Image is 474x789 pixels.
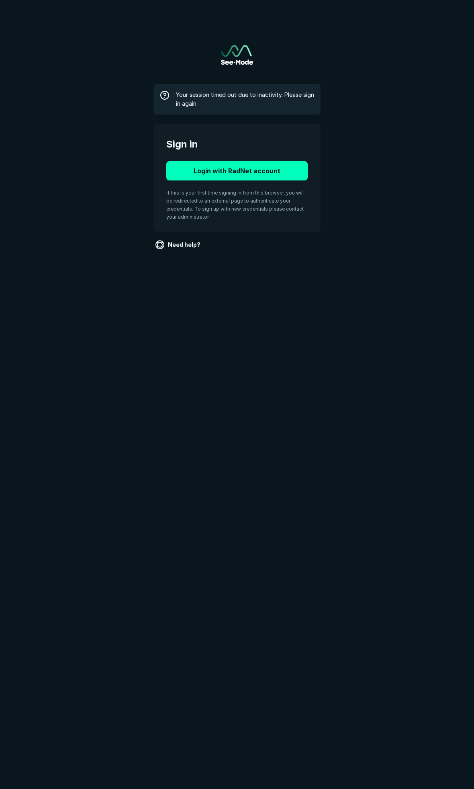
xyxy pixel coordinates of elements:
span: Your session timed out due to inactivity. Please sign in again. [176,90,314,108]
button: Login with RadNet account [166,161,308,180]
img: See-Mode Logo [221,45,253,65]
a: Need help? [153,238,204,251]
span: If this is your first time signing in from this browser, you will be redirected to an external pa... [166,190,304,220]
span: Sign in [166,137,308,152]
a: Go to sign in [221,45,253,65]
